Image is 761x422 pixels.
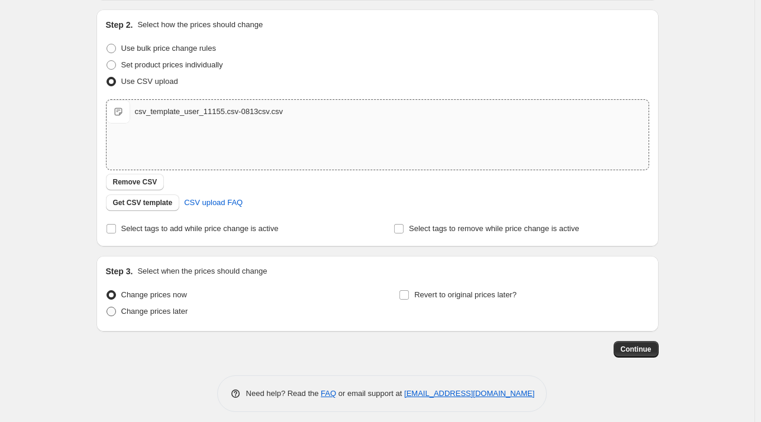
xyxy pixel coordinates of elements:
[121,44,216,53] span: Use bulk price change rules
[121,290,187,299] span: Change prices now
[113,177,157,187] span: Remove CSV
[177,193,250,212] a: CSV upload FAQ
[404,389,534,398] a: [EMAIL_ADDRESS][DOMAIN_NAME]
[106,265,133,277] h2: Step 3.
[414,290,517,299] span: Revert to original prices later?
[121,224,279,233] span: Select tags to add while price change is active
[184,197,243,209] span: CSV upload FAQ
[121,60,223,69] span: Set product prices individually
[135,106,283,118] div: csv_template_user_11155.csv-0813csv.csv
[106,174,165,190] button: Remove CSV
[336,389,404,398] span: or email support at
[409,224,579,233] span: Select tags to remove while price change is active
[137,19,263,31] p: Select how the prices should change
[106,19,133,31] h2: Step 2.
[614,341,659,358] button: Continue
[121,307,188,316] span: Change prices later
[113,198,173,207] span: Get CSV template
[621,345,652,354] span: Continue
[321,389,336,398] a: FAQ
[137,265,267,277] p: Select when the prices should change
[246,389,321,398] span: Need help? Read the
[106,194,180,211] button: Get CSV template
[121,77,178,86] span: Use CSV upload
